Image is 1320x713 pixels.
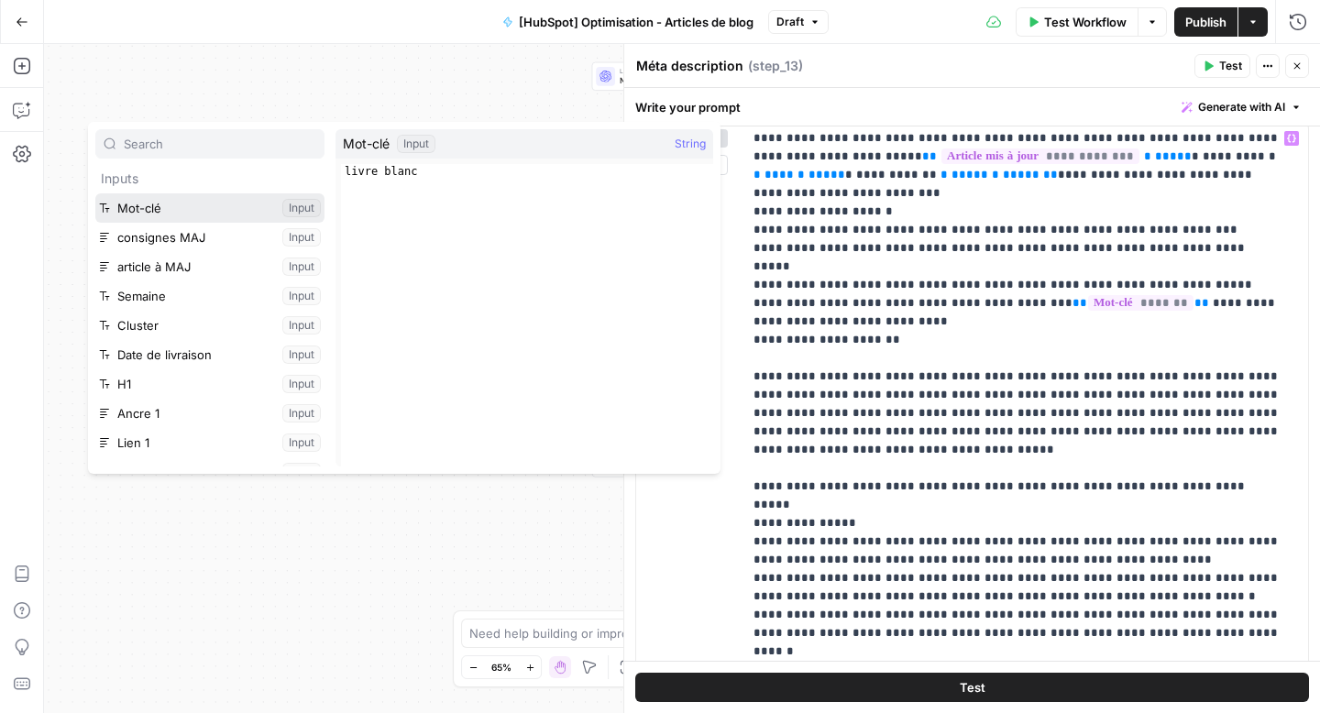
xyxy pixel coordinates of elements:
[1174,95,1309,119] button: Generate with AI
[776,14,804,30] span: Draft
[95,369,324,399] button: Select variable H1
[95,340,324,369] button: Select variable Date de livraison
[519,13,753,31] span: [HubSpot] Optimisation - Articles de blog
[960,678,985,697] span: Test
[95,252,324,281] button: Select variable article à MAJ
[1174,7,1237,37] button: Publish
[491,660,511,675] span: 65%
[124,135,316,153] input: Search
[1219,58,1242,74] span: Test
[592,513,777,542] div: EndOutput
[95,193,324,223] button: Select variable Mot-clé
[397,135,435,153] div: Input
[592,62,777,91] div: LLM · GPT-4o MiniNettoyage page scrapStep 12
[592,448,777,477] div: IntegrationGoogle Docs IntegrationStep 1
[748,57,803,75] span: ( step_13 )
[635,673,1309,702] button: Test
[491,7,764,37] button: [HubSpot] Optimisation - Articles de blog
[95,428,324,457] button: Select variable Lien 1
[95,164,324,193] p: Inputs
[343,135,390,153] span: Mot-clé
[1185,13,1226,31] span: Publish
[95,399,324,428] button: Select variable Ancre 1
[1044,13,1127,31] span: Test Workflow
[624,88,1320,126] div: Write your prompt
[636,57,743,75] textarea: Méta description
[95,457,324,487] button: Select variable Ancre 2
[1198,99,1285,115] span: Generate with AI
[675,135,706,153] span: String
[95,311,324,340] button: Select variable Cluster
[768,10,829,34] button: Draft
[95,223,324,252] button: Select variable consignes MAJ
[1194,54,1250,78] button: Test
[1016,7,1138,37] button: Test Workflow
[95,281,324,311] button: Select variable Semaine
